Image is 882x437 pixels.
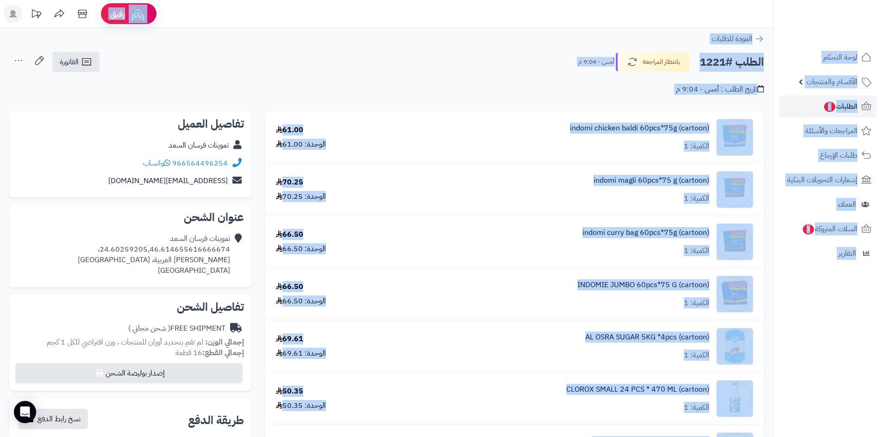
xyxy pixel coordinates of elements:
a: الطلبات1 [779,95,876,117]
div: الوحدة: 50.35 [276,400,326,411]
span: العملاء [838,198,856,211]
h2: تفاصيل الشحن [17,302,244,313]
a: لوحة التحكم [779,46,876,68]
a: السلات المتروكة3 [779,218,876,240]
a: indomi chicken baldi 60pcs*75g (cartoon) [570,123,709,134]
div: الوحدة: 61.00 [276,139,326,150]
a: indomi curry bag 60pcs*75g (cartoon) [582,228,709,238]
span: لوحة التحكم [823,51,857,64]
span: السلات المتروكة [802,222,857,235]
h2: طريقة الدفع [188,415,244,426]
a: التقارير [779,242,876,265]
span: الفاتورة [60,56,79,68]
strong: إجمالي الوزن: [205,337,244,348]
div: 70.25 [276,177,303,188]
div: الوحدة: 66.50 [276,296,326,307]
img: 1747423075-61eTFA9P4wL._AC_SL1411-90x90.jpg [717,328,753,365]
div: FREE SHIPMENT [128,323,225,334]
div: 66.50 [276,229,303,240]
span: نسخ رابط الدفع [38,413,81,425]
div: الكمية: 1 [684,246,709,256]
span: ( شحن مجاني ) [128,323,170,334]
span: الطلبات [823,100,857,113]
small: أمس - 9:04 م [578,57,614,67]
div: الكمية: 1 [684,402,709,413]
h2: الطلب #1221 [700,53,764,72]
span: لم تقم بتحديد أوزان للمنتجات ، وزن افتراضي للكل 1 كجم [47,337,203,348]
small: 16 قطعة [175,347,244,358]
div: الوحدة: 66.50 [276,244,326,254]
div: الوحدة: 69.61 [276,348,326,359]
h2: تفاصيل العميل [17,118,244,129]
div: الكمية: 1 [684,298,709,308]
a: CLOROX SMALL 24 PCS * 470 ML (cartoon) [566,384,709,395]
img: 1747282742-cBKr205nrT5egUPiDKnJpiw0sXX7VmPF-90x90.jpg [717,223,753,260]
span: رفيق [110,8,125,19]
img: ai-face.png [129,5,147,23]
img: logo-2.png [819,16,873,35]
div: الكمية: 1 [684,141,709,152]
a: AL OSRA SUGAR 5KG *4pcs (cartoon) [585,332,709,343]
a: الفاتورة [52,52,100,72]
span: التقارير [838,247,856,260]
div: 50.35 [276,386,303,397]
a: طلبات الإرجاع [779,144,876,166]
button: نسخ رابط الدفع [18,409,88,429]
div: الكمية: 1 [684,193,709,204]
span: 3 [802,224,814,235]
div: الوحدة: 70.25 [276,191,326,202]
h2: عنوان الشحن [17,212,244,223]
span: إشعارات التحويلات البنكية [787,173,857,186]
div: 69.61 [276,334,303,345]
span: طلبات الإرجاع [820,149,857,162]
a: تحديثات المنصة [25,5,48,25]
img: 1747282501-49GxOi1ivnSFmiOaJUuMSRkWbJcibU5M-90x90.jpg [717,171,753,208]
a: [EMAIL_ADDRESS][DOMAIN_NAME] [108,175,228,186]
a: 966564496254 [172,158,228,169]
a: المراجعات والأسئلة [779,120,876,142]
img: 1747282053-5ABykeYswuxMuW5FNwWNxRuGnPYpgwDk-90x90.jpg [717,119,753,156]
a: واتساب [143,158,170,169]
div: Open Intercom Messenger [14,401,36,423]
button: إصدار بوليصة الشحن [15,363,243,383]
a: تموينات فرسان السعد [169,140,229,151]
img: 1747283225-Screenshot%202025-05-15%20072245-90x90.jpg [717,276,753,313]
a: إشعارات التحويلات البنكية [779,169,876,191]
strong: إجمالي القطع: [202,347,244,358]
button: بانتظار المراجعة [616,52,690,72]
span: 1 [824,101,836,112]
a: العودة للطلبات [712,33,764,44]
a: INDOMIE JUMBO 60pcs*75 G (cartoon) [577,280,709,290]
img: 1747509950-624IMVTqmDvOIApcdwR6TtxocSN0VFLI-90x90.jpg [717,380,753,417]
div: 66.50 [276,282,303,292]
span: العودة للطلبات [712,33,752,44]
span: الأقسام والمنتجات [807,75,857,88]
div: 61.00 [276,125,303,135]
a: indomi magli 60pcs*75 g (cartoon) [594,175,709,186]
a: العملاء [779,193,876,215]
div: تاريخ الطلب : أمس - 9:04 م [676,84,764,95]
div: الكمية: 1 [684,350,709,361]
div: تموينات فرسان السعد 24.60259205,46.614655616666674، [PERSON_NAME] الغربية، [GEOGRAPHIC_DATA] [GEO... [78,234,230,276]
span: المراجعات والأسئلة [805,124,857,137]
